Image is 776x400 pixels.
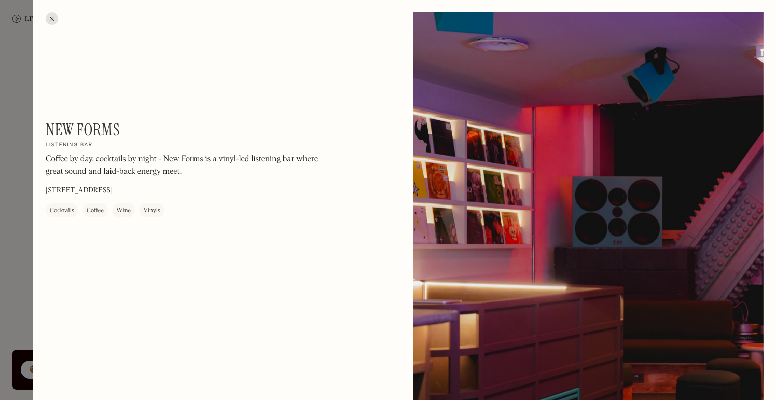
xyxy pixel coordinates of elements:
p: Coffee by day, cocktails by night - New Forms is a vinyl-led listening bar where great sound and ... [46,154,326,178]
div: Cocktails [50,206,74,216]
h2: Listening bar [46,142,93,149]
div: Wine [116,206,131,216]
p: [STREET_ADDRESS] [46,186,113,197]
h1: New Forms [46,120,120,140]
div: Coffee [87,206,104,216]
div: Vinyls [143,206,160,216]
